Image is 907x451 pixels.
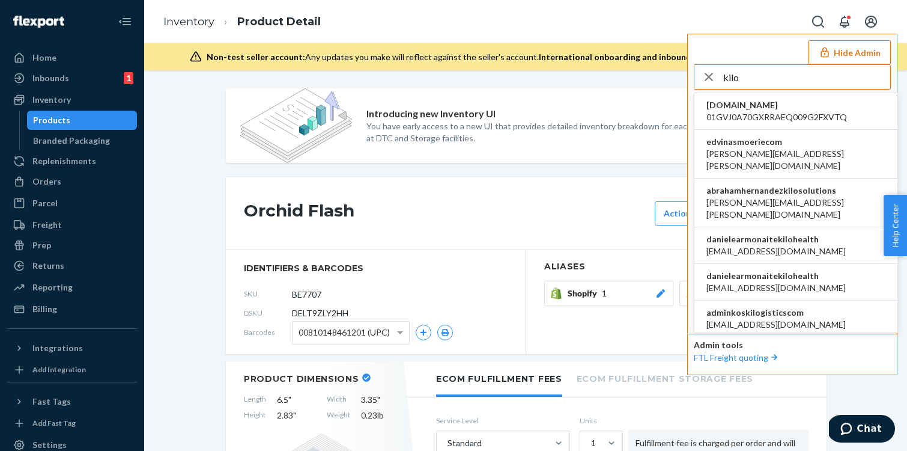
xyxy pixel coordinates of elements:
[32,364,86,375] div: Add Integration
[240,88,352,163] img: new-reports-banner-icon.82668bd98b6a51aee86340f2a7b77ae3.png
[7,256,137,275] a: Returns
[32,155,96,167] div: Replenishments
[833,10,857,34] button: Open notifications
[32,52,56,64] div: Home
[436,416,570,426] label: Service Level
[32,197,58,209] div: Parcel
[154,4,330,40] ol: breadcrumbs
[244,410,266,422] span: Height
[244,394,266,406] span: Length
[655,201,718,226] button: Actions
[884,195,907,256] button: Help Center
[7,48,137,67] a: Home
[32,303,57,315] div: Billing
[33,114,70,126] div: Products
[706,99,847,111] span: [DOMAIN_NAME]
[32,342,83,354] div: Integrations
[544,262,808,271] h2: Aliases
[244,201,649,226] h1: Orchid Flash
[446,437,447,449] input: Standard
[244,327,292,337] span: Barcodes
[244,308,292,318] span: DSKU
[361,410,400,422] span: 0.23 lb
[366,107,496,121] p: Introducing new Inventory UI
[27,111,138,130] a: Products
[808,40,891,64] button: Hide Admin
[32,239,51,251] div: Prep
[706,307,846,319] span: adminkoskilogisticscom
[237,15,321,28] a: Product Detail
[293,410,296,420] span: "
[32,94,71,106] div: Inventory
[694,352,780,363] a: FTL Freight quoting
[7,236,137,255] a: Prep
[7,172,137,191] a: Orders
[27,131,138,150] a: Branded Packaging
[33,135,110,147] div: Branded Packaging
[7,363,137,377] a: Add Integration
[361,394,400,406] span: 3.35
[544,281,673,306] button: Shopify1
[32,176,61,188] div: Orders
[7,299,137,319] a: Billing
[591,437,596,449] div: 1
[706,111,847,123] span: 01GVJ0A70GXRRAEQ009G2FXVTQ
[7,152,137,171] a: Replenishments
[706,245,846,257] span: [EMAIL_ADDRESS][DOMAIN_NAME]
[590,437,591,449] input: 1
[7,339,137,358] button: Integrations
[829,415,895,445] iframe: Opens a widget where you can chat to one of our agents
[7,392,137,411] button: Fast Tags
[288,394,291,405] span: "
[7,278,137,297] a: Reporting
[706,197,885,221] span: [PERSON_NAME][EMAIL_ADDRESS][PERSON_NAME][DOMAIN_NAME]
[580,416,619,426] label: Units
[568,287,602,299] span: Shopify
[679,281,808,306] button: Amazon
[366,120,718,144] p: You have early access to a new UI that provides detailed inventory breakdown for each SKU at DTC ...
[244,373,359,384] h2: Product Dimensions
[7,215,137,235] a: Freight
[7,90,137,109] a: Inventory
[602,287,607,299] span: 1
[694,339,891,351] p: Admin tools
[292,307,348,319] span: DELT9ZLY2HH
[327,394,350,406] span: Width
[706,148,885,172] span: [PERSON_NAME][EMAIL_ADDRESS][PERSON_NAME][DOMAIN_NAME]
[539,52,850,62] span: International onboarding and inbounding may not work during impersonation.
[113,10,137,34] button: Close Navigation
[7,194,137,213] a: Parcel
[664,207,709,219] div: Actions
[806,10,830,34] button: Open Search Box
[706,136,885,148] span: edvinasmoeriecom
[723,65,890,89] input: Search or paste seller ID
[7,69,137,88] a: Inbounds1
[207,52,305,62] span: Non-test seller account:
[447,437,482,449] div: Standard
[32,418,76,428] div: Add Fast Tag
[377,394,380,405] span: "
[859,10,883,34] button: Open account menu
[32,219,62,231] div: Freight
[706,282,846,294] span: [EMAIL_ADDRESS][DOMAIN_NAME]
[207,51,850,63] div: Any updates you make will reflect against the seller's account.
[706,270,846,282] span: danielearmonaitekilohealth
[706,233,846,245] span: danielearmonaitekilohealth
[327,410,350,422] span: Weight
[163,15,214,28] a: Inventory
[32,396,71,408] div: Fast Tags
[436,361,562,397] li: Ecom Fulfillment Fees
[32,281,73,293] div: Reporting
[7,416,137,431] a: Add Fast Tag
[244,262,508,274] span: identifiers & barcodes
[124,72,133,84] div: 1
[706,319,846,331] span: [EMAIL_ADDRESS][DOMAIN_NAME]
[13,16,64,28] img: Flexport logo
[32,72,69,84] div: Inbounds
[277,410,316,422] span: 2.83
[299,322,390,343] span: 00810148461201 (UPC)
[244,289,292,299] span: SKU
[32,260,64,272] div: Returns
